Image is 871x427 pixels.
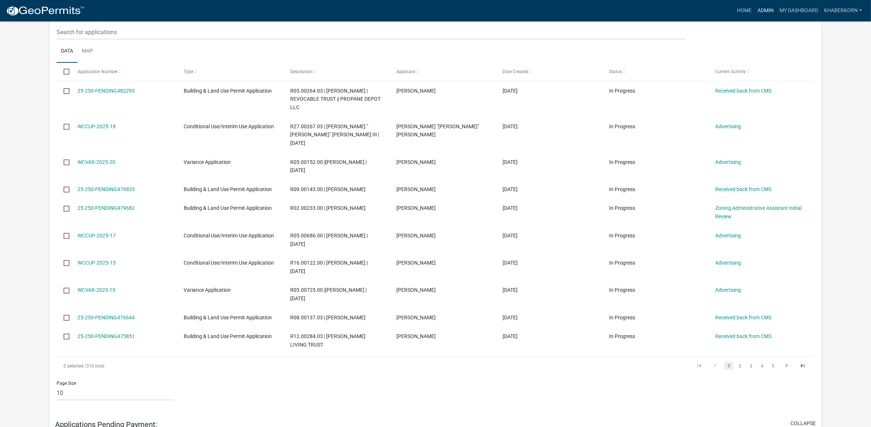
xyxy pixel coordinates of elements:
span: Building & Land Use Permit Application [184,333,272,339]
span: Mark Stimets [396,333,436,339]
div: 316 total [57,357,357,375]
span: Seth Tentis [396,159,436,165]
a: 25-250-PENDING479682 [78,205,135,211]
span: R05.00686.00 | Amanda Rose Caturia | 09/18/2025 [290,233,368,247]
span: R05.00725.00 |Tim Duellman | 09/15/2025 [290,287,367,301]
span: R05.00152.00 |Seth Tentis | 09/19/2025 [290,159,367,173]
span: In Progress [609,233,635,238]
a: go to previous page [708,362,722,370]
span: Type [184,69,193,74]
span: Building & Land Use Permit Application [184,88,272,94]
datatable-header-cell: Applicant [389,63,496,80]
li: page 4 [756,360,767,372]
span: Conditional Use/Interim Use Application [184,123,274,129]
a: 25-250-PENDING475851 [78,333,135,339]
datatable-header-cell: Status [602,63,708,80]
a: Advertising [715,287,741,293]
span: 09/17/2025 [503,205,518,211]
a: WCCUP-2025-17 [78,233,116,238]
span: John "Lee" Schweisberger III [396,123,479,138]
span: Amanda R Caturia [396,233,436,238]
a: khaberkorn [821,4,865,18]
span: Robert Fleming [396,287,436,293]
span: Application Number [78,69,118,74]
input: Search for applications [57,25,687,40]
a: Received back from CMS [715,315,771,320]
a: Received back from CMS [715,88,771,94]
a: Advertising [715,123,741,129]
li: page 3 [745,360,756,372]
a: WCVAR-2025-19 [78,287,115,293]
span: Variance Application [184,159,231,165]
span: In Progress [609,186,635,192]
a: Advertising [715,233,741,238]
span: Date Created [503,69,529,74]
span: Conditional Use/Interim Use Application [184,233,274,238]
a: My Dashboard [777,4,821,18]
span: R09.00143.00 | JASON MERCHLEWITZ [290,186,366,192]
span: In Progress [609,287,635,293]
span: 09/15/2025 [503,233,518,238]
span: R02.00233.00 | HEIDI NORTON [290,205,366,211]
span: 09/15/2025 [503,260,518,266]
span: Jerry Allers [396,315,436,320]
span: In Progress [609,88,635,94]
a: Map [78,40,97,63]
span: In Progress [609,260,635,266]
span: Building & Land Use Permit Application [184,186,272,192]
a: 25-250-PENDING479833 [78,186,135,192]
span: Variance Application [184,287,231,293]
li: page 5 [767,360,778,372]
span: Applicant [396,69,415,74]
span: 09/17/2025 [503,186,518,192]
datatable-header-cell: Select [57,63,71,80]
a: Home [734,4,755,18]
a: Advertising [715,260,741,266]
a: Received back from CMS [715,333,771,339]
datatable-header-cell: Description [283,63,389,80]
span: Conditional Use/Interim Use Application [184,260,274,266]
span: Building & Land Use Permit Application [184,205,272,211]
datatable-header-cell: Application Number [71,63,177,80]
a: Data [57,40,78,63]
span: In Progress [609,333,635,339]
span: 0 selected / [64,363,86,369]
a: 1 [724,362,733,370]
span: 09/09/2025 [503,333,518,339]
span: R12.00284.03 | DONDLINGER LIVING TRUST [290,333,366,348]
a: 25-250-PENDING482293 [78,88,135,94]
a: go to last page [796,362,810,370]
a: 2 [735,362,744,370]
a: go to first page [692,362,706,370]
datatable-header-cell: Type [177,63,283,80]
a: 3 [746,362,755,370]
li: page 2 [734,360,745,372]
span: R08.00137.03 | ANDREW E MULLENBACH [290,315,366,320]
datatable-header-cell: Date Created [496,63,602,80]
datatable-header-cell: Current Activity [708,63,814,80]
span: Michael T Sholing [396,88,436,94]
span: 09/15/2025 [503,287,518,293]
a: WCVAR-2025-20 [78,159,115,165]
span: 09/22/2025 [503,88,518,94]
a: 5 [769,362,777,370]
a: Zoning Administrative Assistant Initial Review [715,205,802,219]
a: 25-250-PENDING476644 [78,315,135,320]
a: WCCUP-2025-15 [78,260,116,266]
li: page 1 [723,360,734,372]
span: Roger Dykes [396,260,436,266]
a: WCCUP-2025-18 [78,123,116,129]
span: Status [609,69,622,74]
span: 09/19/2025 [503,159,518,165]
span: R05.00264.03 | ALAN H THORSON | REVOCABLE TRUST || PROPANE DEPOT LLC [290,88,381,111]
a: Received back from CMS [715,186,771,192]
span: In Progress [609,123,635,129]
span: 09/21/2025 [503,123,518,129]
a: 4 [757,362,766,370]
span: In Progress [609,159,635,165]
a: go to next page [780,362,793,370]
span: Heidi Norton [396,205,436,211]
span: R27.00267.03 | John "Lee" Schweisberger III | 09/22/2025 [290,123,379,146]
span: Building & Land Use Permit Application [184,315,272,320]
span: R16.00122.00 | Roger Dykes | 09/15/2025 [290,260,368,274]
